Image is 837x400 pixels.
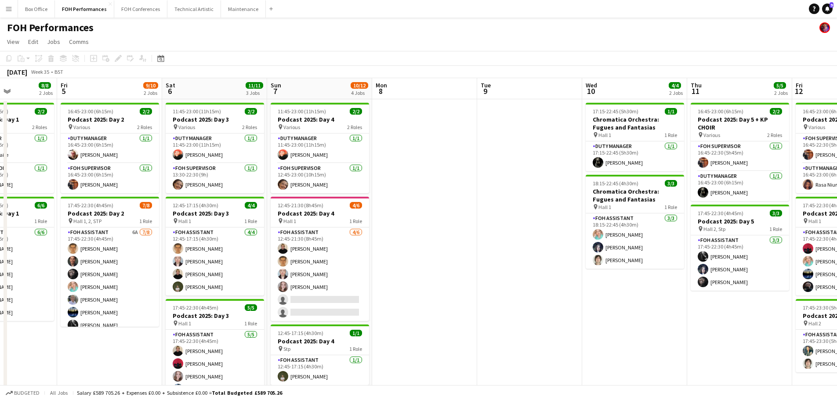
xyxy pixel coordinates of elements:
[54,68,63,75] div: BST
[4,388,41,398] button: Budgeted
[28,38,38,46] span: Edit
[47,38,60,46] span: Jobs
[819,22,830,33] app-user-avatar: Frazer Mclean
[77,389,282,396] div: Salary £589 705.26 + Expenses £0.00 + Subsistence £0.00 =
[65,36,92,47] a: Comms
[114,0,167,18] button: FOH Conferences
[29,68,51,75] span: Week 35
[69,38,89,46] span: Comms
[830,2,833,8] span: 9
[48,389,69,396] span: All jobs
[18,0,55,18] button: Box Office
[7,21,94,34] h1: FOH Performances
[221,0,266,18] button: Maintenance
[14,390,40,396] span: Budgeted
[7,68,27,76] div: [DATE]
[55,0,114,18] button: FOH Performances
[822,4,833,14] a: 9
[43,36,64,47] a: Jobs
[7,38,19,46] span: View
[4,36,23,47] a: View
[167,0,221,18] button: Technical Artistic
[212,389,282,396] span: Total Budgeted £589 705.26
[25,36,42,47] a: Edit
